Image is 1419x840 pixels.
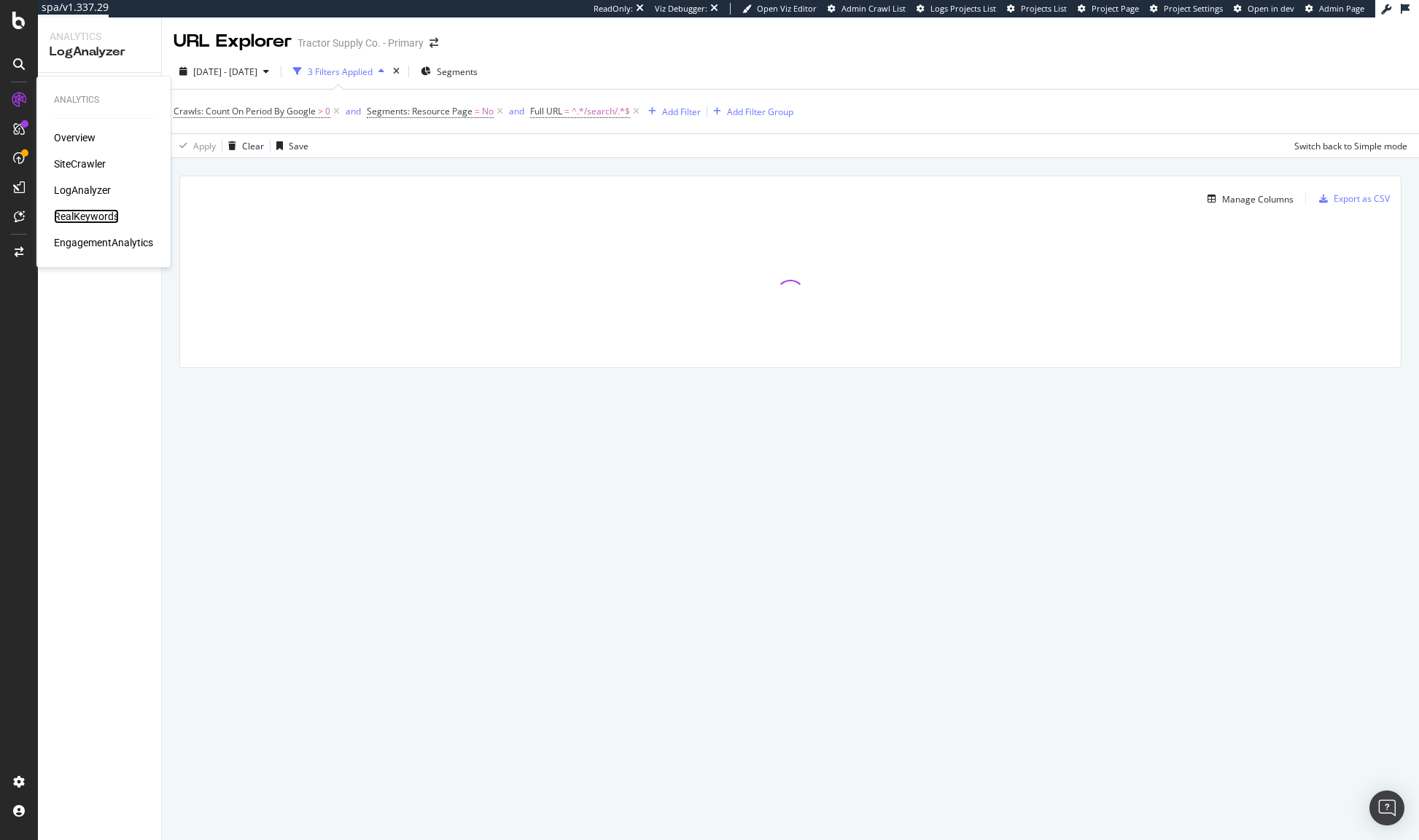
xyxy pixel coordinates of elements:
[662,106,701,118] div: Add Filter
[509,105,524,117] div: and
[287,60,390,83] button: 3 Filters Applied
[193,140,216,152] div: Apply
[1234,3,1294,15] a: Open in dev
[174,60,275,83] button: [DATE] - [DATE]
[174,134,216,157] button: Apply
[642,103,701,120] button: Add Filter
[1021,3,1067,14] span: Projects List
[54,183,111,197] a: LogAnalyzer
[429,38,438,48] div: arrow-right-arrow-left
[742,3,817,15] a: Open Viz Editor
[1202,190,1294,208] button: Manage Columns
[655,3,707,15] div: Viz Debugger:
[271,134,308,157] button: Save
[1334,192,1390,205] div: Export as CSV
[415,60,483,83] button: Segments
[325,101,330,122] span: 0
[1319,3,1364,14] span: Admin Page
[917,3,996,15] a: Logs Projects List
[222,134,264,157] button: Clear
[54,94,153,106] div: Analytics
[1369,790,1404,825] div: Open Intercom Messenger
[390,64,403,79] div: times
[1078,3,1139,15] a: Project Page
[572,101,630,122] span: ^.*/search/.*$
[757,3,817,14] span: Open Viz Editor
[318,105,323,117] span: >
[54,157,106,171] a: SiteCrawler
[841,3,906,14] span: Admin Crawl List
[346,105,361,117] div: and
[1164,3,1223,14] span: Project Settings
[54,235,153,250] a: EngagementAnalytics
[174,105,316,117] span: Crawls: Count On Period By Google
[828,3,906,15] a: Admin Crawl List
[54,209,119,224] a: RealKeywords
[346,104,361,118] button: and
[1294,140,1407,152] div: Switch back to Simple mode
[1305,3,1364,15] a: Admin Page
[193,66,257,78] span: [DATE] - [DATE]
[930,3,996,14] span: Logs Projects List
[727,106,793,118] div: Add Filter Group
[367,105,473,117] span: Segments: Resource Page
[707,103,793,120] button: Add Filter Group
[530,105,562,117] span: Full URL
[594,3,633,15] div: ReadOnly:
[308,66,373,78] div: 3 Filters Applied
[437,66,478,78] span: Segments
[50,29,149,44] div: Analytics
[1007,3,1067,15] a: Projects List
[298,36,424,50] div: Tractor Supply Co. - Primary
[564,105,569,117] span: =
[1092,3,1139,14] span: Project Page
[475,105,480,117] span: =
[54,130,96,145] a: Overview
[1248,3,1294,14] span: Open in dev
[289,140,308,152] div: Save
[1150,3,1223,15] a: Project Settings
[1288,134,1407,157] button: Switch back to Simple mode
[174,29,292,54] div: URL Explorer
[509,104,524,118] button: and
[482,101,494,122] span: No
[50,44,149,60] div: LogAnalyzer
[1222,193,1294,205] div: Manage Columns
[242,140,264,152] div: Clear
[1313,187,1390,211] button: Export as CSV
